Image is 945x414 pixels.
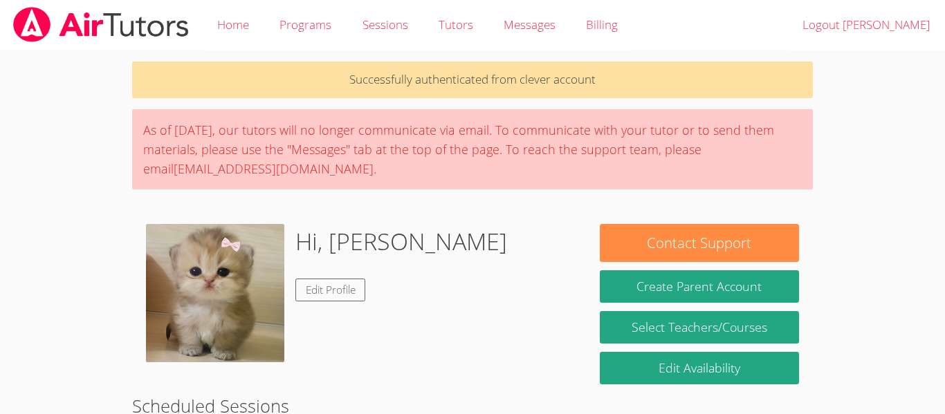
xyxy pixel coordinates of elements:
button: Create Parent Account [600,270,799,303]
p: Successfully authenticated from clever account [132,62,813,98]
a: Edit Profile [295,279,366,301]
img: Screenshot%202025-01-30%203.19.41%20PM.png [146,224,284,362]
a: Edit Availability [600,352,799,384]
h1: Hi, [PERSON_NAME] [295,224,507,259]
button: Contact Support [600,224,799,262]
img: airtutors_banner-c4298cdbf04f3fff15de1276eac7730deb9818008684d7c2e4769d2f7ddbe033.png [12,7,190,42]
div: As of [DATE], our tutors will no longer communicate via email. To communicate with your tutor or ... [132,109,813,189]
a: Select Teachers/Courses [600,311,799,344]
span: Messages [504,17,556,32]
